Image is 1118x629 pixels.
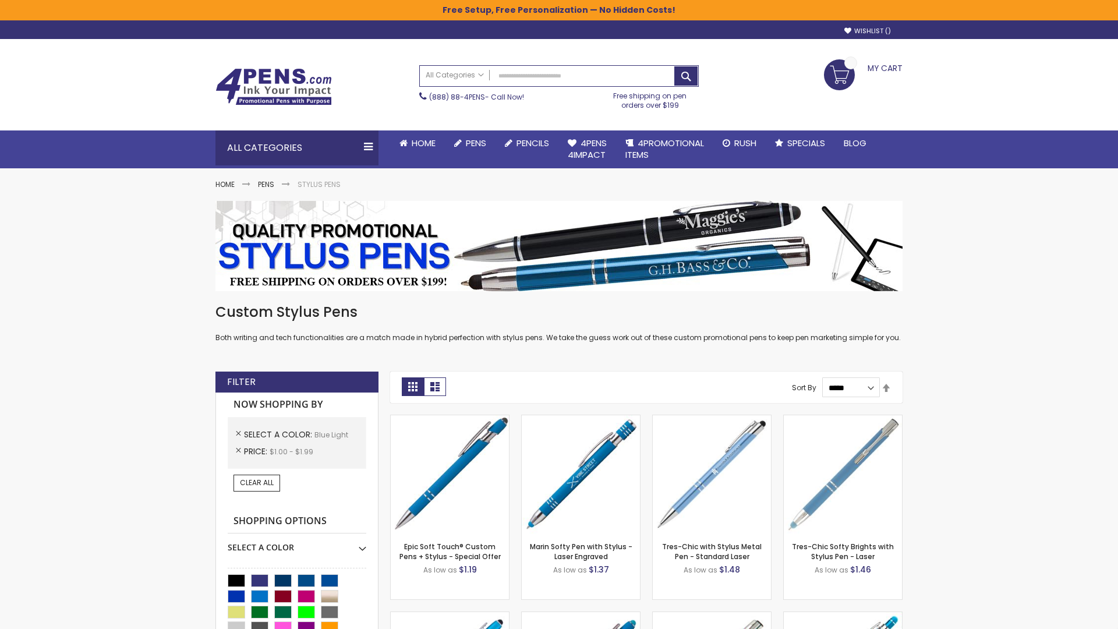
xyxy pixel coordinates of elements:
div: All Categories [215,130,378,165]
strong: Stylus Pens [298,179,341,189]
label: Sort By [792,383,816,393]
a: Epic Soft Touch® Custom Pens + Stylus - Special Offer [399,542,501,561]
h1: Custom Stylus Pens [215,303,903,321]
a: Pencils [496,130,558,156]
span: Rush [734,137,756,149]
span: $1.00 - $1.99 [270,447,313,457]
a: Marin Softy Pen with Stylus - Laser Engraved [530,542,632,561]
span: - Call Now! [429,92,524,102]
strong: Filter [227,376,256,388]
a: Specials [766,130,834,156]
a: Tres-Chic with Stylus Metal Pen - Standard Laser-Blue - Light [653,415,771,425]
a: Tres-Chic Softy Brights with Stylus Pen - Laser [792,542,894,561]
a: Tres-Chic Touch Pen - Standard Laser-Blue - Light [653,612,771,621]
strong: Now Shopping by [228,393,366,417]
span: $1.19 [459,564,477,575]
span: $1.46 [850,564,871,575]
div: Free shipping on pen orders over $199 [602,87,699,110]
a: 4P-MS8B-Blue - Light [391,415,509,425]
a: Wishlist [844,27,891,36]
a: Phoenix Softy Brights with Stylus Pen - Laser-Blue - Light [784,612,902,621]
span: 4PROMOTIONAL ITEMS [625,137,704,161]
a: All Categories [420,66,490,85]
a: Clear All [233,475,280,491]
img: Marin Softy Pen with Stylus - Laser Engraved-Blue - Light [522,415,640,533]
a: Home [390,130,445,156]
span: Select A Color [244,429,314,440]
span: Pencils [516,137,549,149]
a: Marin Softy Pen with Stylus - Laser Engraved-Blue - Light [522,415,640,425]
img: Tres-Chic Softy Brights with Stylus Pen - Laser-Blue - Light [784,415,902,533]
strong: Shopping Options [228,509,366,534]
div: Select A Color [228,533,366,553]
a: Ellipse Softy Brights with Stylus Pen - Laser-Blue - Light [522,612,640,621]
span: As low as [553,565,587,575]
span: Blue Light [314,430,348,440]
img: Stylus Pens [215,201,903,291]
a: Ellipse Stylus Pen - Standard Laser-Blue - Light [391,612,509,621]
span: Home [412,137,436,149]
a: Tres-Chic Softy Brights with Stylus Pen - Laser-Blue - Light [784,415,902,425]
span: $1.48 [719,564,740,575]
a: Home [215,179,235,189]
a: Blog [834,130,876,156]
a: Rush [713,130,766,156]
span: Clear All [240,478,274,487]
span: Pens [466,137,486,149]
span: Specials [787,137,825,149]
a: Pens [258,179,274,189]
img: 4Pens Custom Pens and Promotional Products [215,68,332,105]
span: $1.37 [589,564,609,575]
span: As low as [684,565,717,575]
a: Tres-Chic with Stylus Metal Pen - Standard Laser [662,542,762,561]
span: As low as [815,565,848,575]
strong: Grid [402,377,424,396]
img: Tres-Chic with Stylus Metal Pen - Standard Laser-Blue - Light [653,415,771,533]
a: 4Pens4impact [558,130,616,168]
span: Blog [844,137,866,149]
a: 4PROMOTIONALITEMS [616,130,713,168]
span: All Categories [426,70,484,80]
div: Both writing and tech functionalities are a match made in hybrid perfection with stylus pens. We ... [215,303,903,343]
a: (888) 88-4PENS [429,92,485,102]
span: 4Pens 4impact [568,137,607,161]
span: Price [244,446,270,457]
img: 4P-MS8B-Blue - Light [391,415,509,533]
span: As low as [423,565,457,575]
a: Pens [445,130,496,156]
